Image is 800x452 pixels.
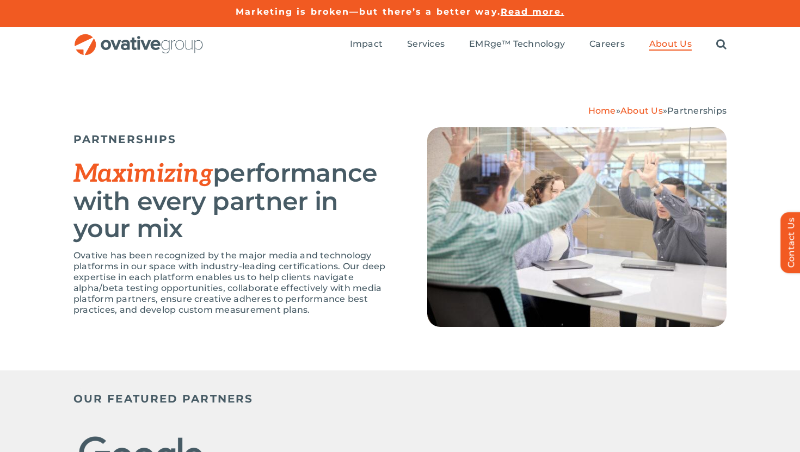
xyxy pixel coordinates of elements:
[73,159,213,189] em: Maximizing
[73,33,204,43] a: OG_Full_horizontal_RGB
[501,7,564,17] a: Read more.
[469,39,565,49] span: EMRge™ Technology
[350,39,383,49] span: Impact
[589,39,625,51] a: Careers
[649,39,692,49] span: About Us
[350,39,383,51] a: Impact
[588,106,616,116] a: Home
[73,392,727,405] h5: OUR FEATURED PARTNERS
[427,127,727,327] img: Careers Collage 8
[350,27,727,62] nav: Menu
[469,39,565,51] a: EMRge™ Technology
[649,39,692,51] a: About Us
[73,159,400,242] h2: performance with every partner in your mix
[73,250,400,315] p: Ovative has been recognized by the major media and technology platforms in our space with industr...
[716,39,727,51] a: Search
[667,106,727,116] span: Partnerships
[407,39,445,51] a: Services
[588,106,727,116] span: » »
[407,39,445,49] span: Services
[620,106,663,116] a: About Us
[236,7,501,17] a: Marketing is broken—but there’s a better way.
[589,39,625,49] span: Careers
[73,133,400,146] h5: PARTNERSHIPS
